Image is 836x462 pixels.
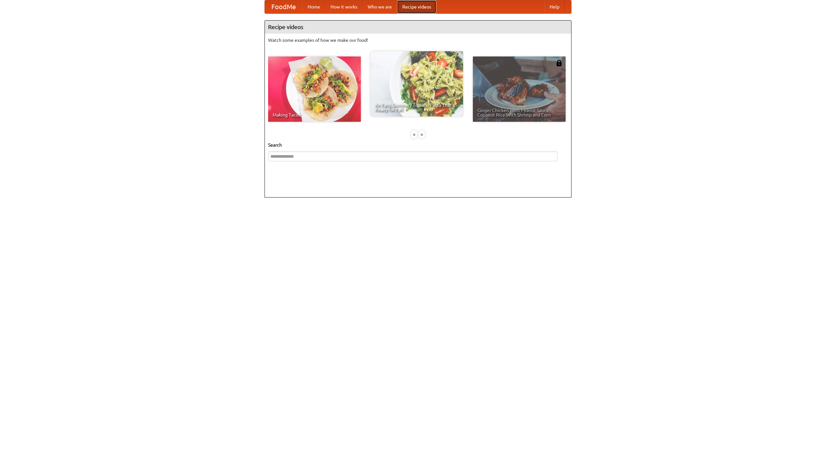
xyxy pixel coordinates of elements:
a: Help [544,0,565,13]
h5: Search [268,142,568,148]
a: Home [302,0,325,13]
div: » [419,130,425,138]
a: Making Tacos [268,56,361,122]
span: Making Tacos [273,113,356,117]
p: Watch some examples of how we make our food! [268,37,568,43]
a: An Easy, Summery Tomato Pasta That's Ready for Fall [370,51,463,117]
span: An Easy, Summery Tomato Pasta That's Ready for Fall [375,103,458,112]
a: FoodMe [265,0,302,13]
a: Recipe videos [397,0,436,13]
a: How it works [325,0,362,13]
img: 483408.png [556,60,562,66]
h4: Recipe videos [265,21,571,34]
div: « [411,130,417,138]
a: Who we are [362,0,397,13]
